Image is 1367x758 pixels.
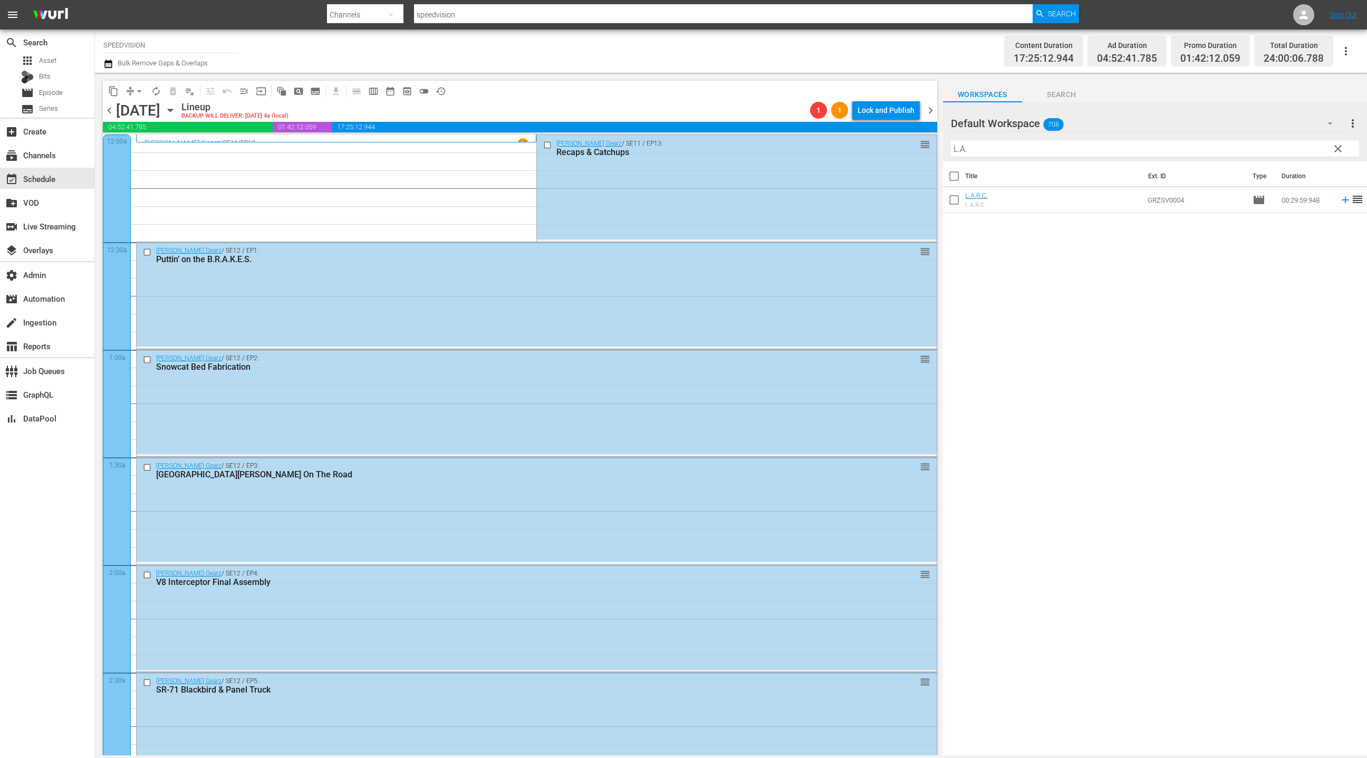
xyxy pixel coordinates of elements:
span: reorder [920,676,930,688]
div: BACKUP WILL DELIVER: [DATE] 4a (local) [181,113,288,120]
span: more_vert [1346,117,1359,130]
span: Series [39,103,58,114]
span: menu [6,8,19,21]
span: reorder [1351,193,1364,206]
span: Episode [21,87,34,99]
span: reorder [920,139,930,150]
span: 1 [831,106,848,114]
div: Snowcat Bed Fabrication [156,362,877,372]
div: [GEOGRAPHIC_DATA][PERSON_NAME] On The Road [156,469,877,479]
a: [PERSON_NAME] Gearz [156,354,222,362]
span: chevron_left [103,104,116,117]
div: [DATE] [116,102,160,119]
div: Recaps & Catchups [556,147,880,157]
span: Bulk Remove Gaps & Overlaps [116,59,208,67]
button: Lock and Publish [852,101,920,120]
span: autorenew_outlined [151,86,161,97]
div: V8 Interceptor Final Assembly [156,577,877,587]
span: reorder [920,246,930,257]
span: Create Search Block [290,83,307,100]
a: Sign Out [1330,11,1357,19]
span: Episode [39,88,63,98]
span: reorder [920,569,930,580]
span: clear [1332,142,1344,155]
span: GraphQL [5,389,18,401]
div: / SE11 / EP13: [556,140,880,157]
span: 04:52:41.785 [1097,53,1157,65]
div: / SE12 / EP4: [156,570,877,587]
span: Admin [5,269,18,282]
a: L.A.R.C. [965,191,988,199]
span: input [256,86,266,97]
span: VOD [5,197,18,209]
span: Create [5,126,18,138]
td: GRZSV0004 [1143,187,1248,213]
span: Asset [39,55,56,66]
span: playlist_remove_outlined [185,86,195,97]
span: subtitles_outlined [310,86,321,97]
span: View Backup [399,83,416,100]
div: SR-71 Blackbird & Panel Truck [156,685,877,695]
a: [PERSON_NAME] Gearz [556,140,622,147]
span: reorder [920,461,930,473]
button: reorder [920,246,930,256]
span: Job Queues [5,365,18,378]
img: ans4CAIJ8jUAAAAAAAAAAAAAAAAAAAAAAAAgQb4GAAAAAAAAAAAAAAAAAAAAAAAAJMjXAAAAAAAAAAAAAAAAAAAAAAAAgAT5G... [25,3,76,27]
a: [PERSON_NAME] Gearz [156,462,222,469]
span: Search [5,36,18,49]
span: chevron_right [924,104,937,117]
span: Remove Gaps & Overlaps [122,83,148,100]
th: Duration [1275,161,1339,191]
span: Copy Lineup [105,83,122,100]
span: Search [1022,88,1101,101]
span: Search [1048,4,1076,23]
div: Ad Duration [1097,38,1157,53]
div: Lineup [181,101,288,113]
span: Workspaces [943,88,1022,101]
div: L.A.R.C. [965,202,988,208]
span: Reports [5,340,18,353]
button: Search [1033,4,1079,23]
button: reorder [920,676,930,687]
span: Channels [5,149,18,162]
span: Live Streaming [5,220,18,233]
span: Create Series Block [307,83,324,100]
button: reorder [920,461,930,472]
p: 1 [521,139,525,147]
span: auto_awesome_motion_outlined [276,86,287,97]
div: Default Workspace [951,109,1343,138]
div: / SE12 / EP3: [156,462,877,479]
span: Bits [39,71,51,82]
th: Title [965,161,1142,191]
span: preview_outlined [402,86,412,97]
span: menu_open [239,86,249,97]
span: arrow_drop_down [134,86,145,97]
span: Series [21,103,34,116]
button: reorder [920,569,930,579]
span: reorder [920,353,930,365]
span: 1 [810,106,827,114]
p: / [220,139,223,147]
span: Automation [5,293,18,305]
span: 01:42:12.059 [273,122,332,132]
button: reorder [920,139,930,149]
span: Asset [21,54,34,67]
span: 24:00:06.788 [1264,53,1324,65]
span: View History [432,83,449,100]
button: more_vert [1346,111,1359,136]
div: / SE12 / EP2: [156,354,877,372]
span: DataPool [5,412,18,425]
span: 17:25:12.944 [1014,53,1074,65]
div: Lock and Publish [858,101,914,120]
span: content_copy [108,86,119,97]
a: [PERSON_NAME] Gearz [156,677,222,685]
span: Select an event to delete [165,83,181,100]
a: [PERSON_NAME] Gearz [156,570,222,577]
div: / SE12 / EP1: [156,247,877,264]
button: clear [1329,140,1346,157]
span: compress [125,86,136,97]
span: Refresh All Search Blocks [269,81,290,101]
span: date_range_outlined [385,86,396,97]
span: history_outlined [436,86,446,97]
span: 17:25:12.944 [332,122,937,132]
